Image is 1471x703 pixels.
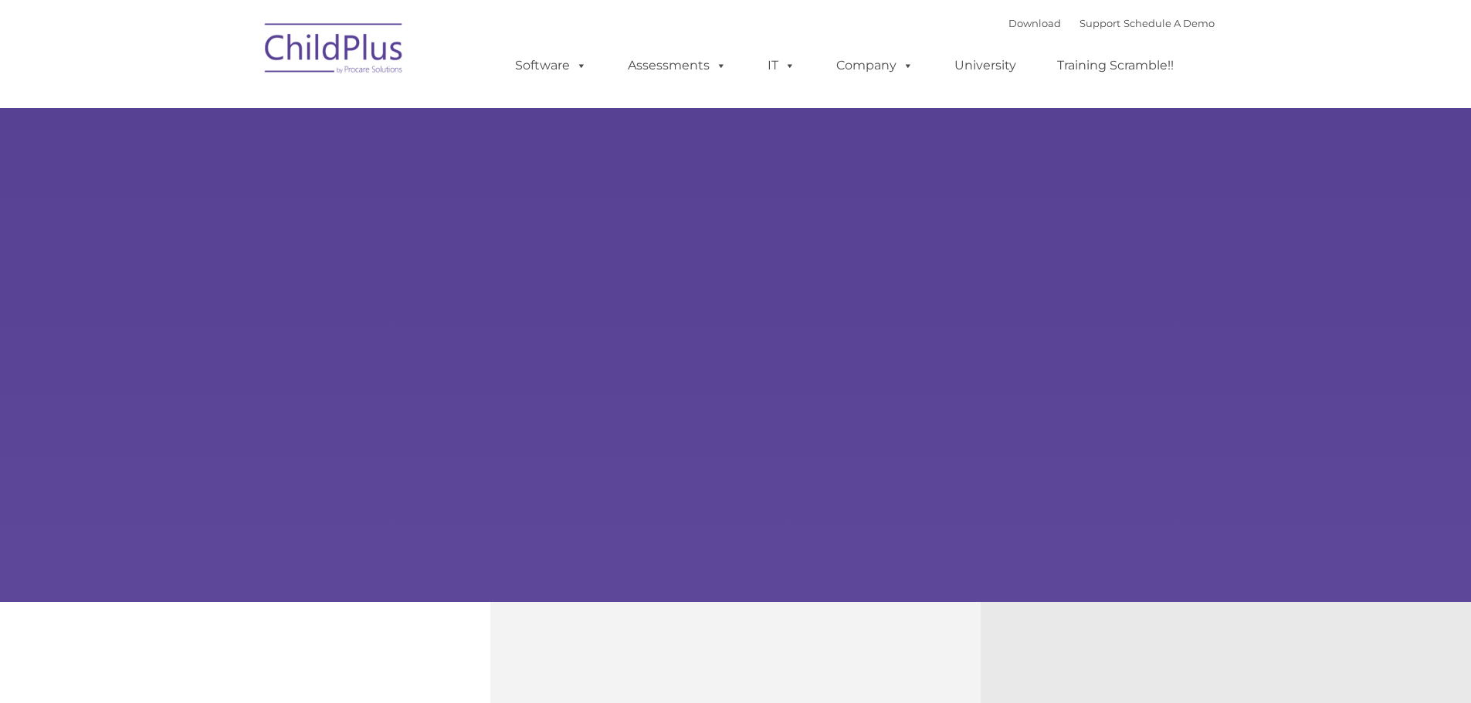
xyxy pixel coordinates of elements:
[1008,17,1215,29] font: |
[939,50,1032,81] a: University
[821,50,929,81] a: Company
[612,50,742,81] a: Assessments
[1042,50,1189,81] a: Training Scramble!!
[257,12,412,90] img: ChildPlus by Procare Solutions
[1080,17,1120,29] a: Support
[1008,17,1061,29] a: Download
[752,50,811,81] a: IT
[1124,17,1215,29] a: Schedule A Demo
[500,50,602,81] a: Software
